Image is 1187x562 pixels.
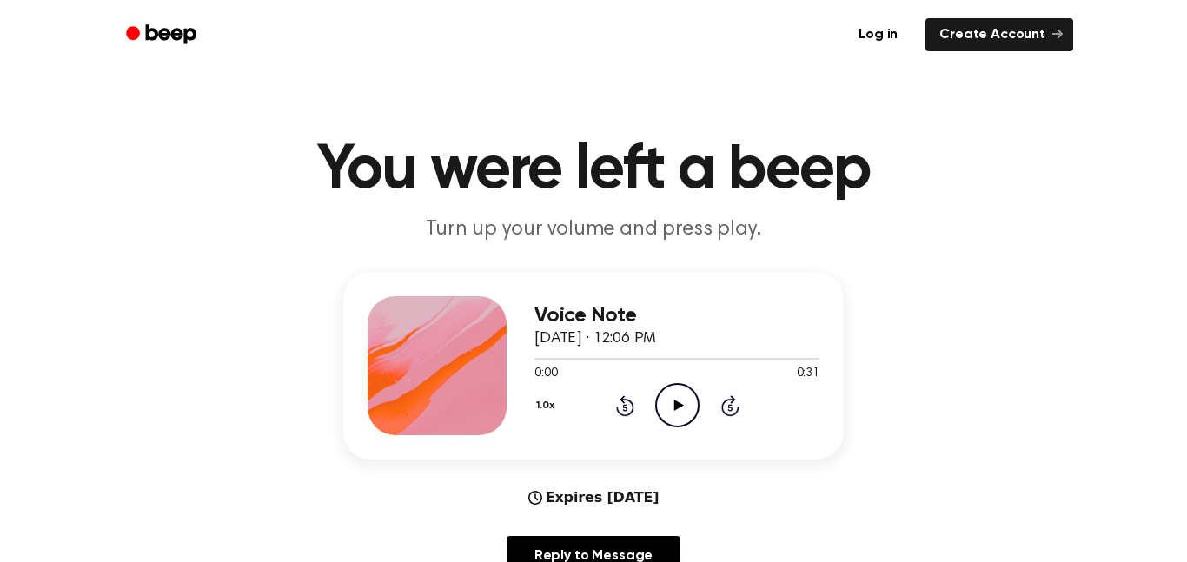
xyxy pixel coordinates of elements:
[925,18,1073,51] a: Create Account
[841,15,915,55] a: Log in
[528,487,660,508] div: Expires [DATE]
[149,139,1038,202] h1: You were left a beep
[797,365,819,383] span: 0:31
[534,365,557,383] span: 0:00
[534,304,819,327] h3: Voice Note
[534,391,560,420] button: 1.0x
[534,331,656,347] span: [DATE] · 12:06 PM
[260,215,927,244] p: Turn up your volume and press play.
[114,18,212,52] a: Beep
